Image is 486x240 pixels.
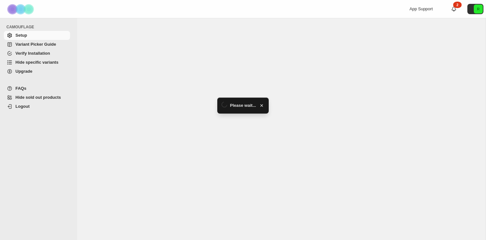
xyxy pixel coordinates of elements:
span: Logout [15,104,30,109]
span: CAMOUFLAGE [6,24,73,30]
span: FAQs [15,86,26,91]
span: App Support [410,6,433,11]
a: 2 [451,6,457,12]
span: Please wait... [230,102,256,109]
span: Avatar with initials R [474,5,483,14]
a: Hide specific variants [4,58,70,67]
a: Upgrade [4,67,70,76]
div: 2 [453,2,462,8]
span: Verify Installation [15,51,50,56]
text: R [477,7,480,11]
span: Upgrade [15,69,32,74]
span: Hide specific variants [15,60,59,65]
button: Avatar with initials R [467,4,483,14]
a: Setup [4,31,70,40]
a: Logout [4,102,70,111]
a: Verify Installation [4,49,70,58]
span: Variant Picker Guide [15,42,56,47]
a: Hide sold out products [4,93,70,102]
span: Hide sold out products [15,95,61,100]
a: Variant Picker Guide [4,40,70,49]
span: Setup [15,33,27,38]
img: Camouflage [5,0,37,18]
a: FAQs [4,84,70,93]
